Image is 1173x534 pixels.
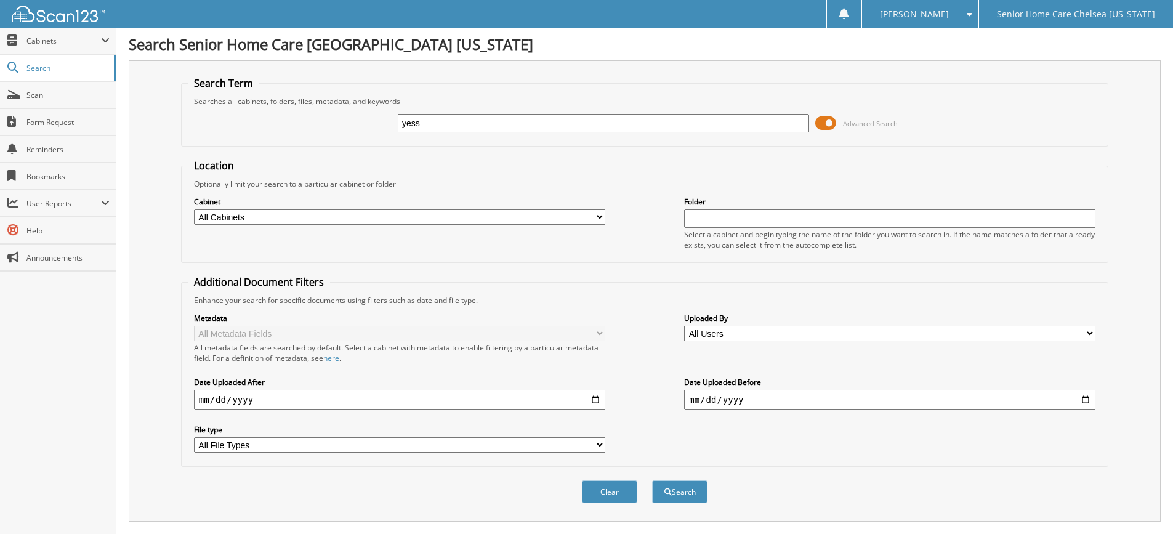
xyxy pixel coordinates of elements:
span: Cabinets [26,36,101,46]
img: scan123-logo-white.svg [12,6,105,22]
button: Clear [582,480,637,503]
label: Folder [684,196,1095,207]
span: Scan [26,90,110,100]
legend: Search Term [188,76,259,90]
div: Searches all cabinets, folders, files, metadata, and keywords [188,96,1102,107]
div: Select a cabinet and begin typing the name of the folder you want to search in. If the name match... [684,229,1095,250]
a: here [323,353,339,363]
span: Advanced Search [843,119,898,128]
label: Metadata [194,313,605,323]
span: User Reports [26,198,101,209]
span: [PERSON_NAME] [880,10,949,18]
div: Optionally limit your search to a particular cabinet or folder [188,179,1102,189]
legend: Location [188,159,240,172]
div: Enhance your search for specific documents using filters such as date and file type. [188,295,1102,305]
label: File type [194,424,605,435]
span: Form Request [26,117,110,127]
span: Reminders [26,144,110,155]
span: Search [26,63,108,73]
span: Bookmarks [26,171,110,182]
label: Cabinet [194,196,605,207]
input: start [194,390,605,410]
span: Announcements [26,253,110,263]
button: Search [652,480,707,503]
h1: Search Senior Home Care [GEOGRAPHIC_DATA] [US_STATE] [129,34,1161,54]
iframe: Chat Widget [1111,475,1173,534]
label: Uploaded By [684,313,1095,323]
input: end [684,390,1095,410]
div: All metadata fields are searched by default. Select a cabinet with metadata to enable filtering b... [194,342,605,363]
span: Help [26,225,110,236]
span: Senior Home Care Chelsea [US_STATE] [997,10,1155,18]
legend: Additional Document Filters [188,275,330,289]
label: Date Uploaded Before [684,377,1095,387]
label: Date Uploaded After [194,377,605,387]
